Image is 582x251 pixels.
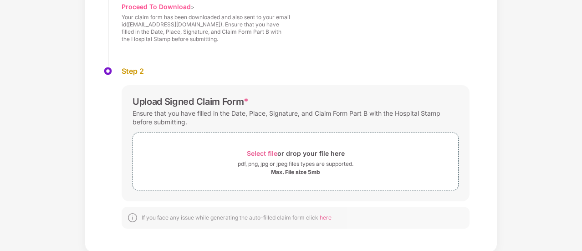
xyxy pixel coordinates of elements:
div: Step 2 [122,67,470,76]
img: svg+xml;base64,PHN2ZyBpZD0iSW5mb18tXzMyeDMyIiBkYXRhLW5hbWU9IkluZm8gLSAzMngzMiIgeG1sbnM9Imh0dHA6Ly... [127,212,138,223]
div: If you face any issue while generating the auto-filled claim form click [142,214,332,221]
div: Ensure that you have filled in the Date, Place, Signature, and Claim Form Part B with the Hospita... [133,107,459,128]
span: Select file [247,149,277,157]
div: Max. File size 5mb [271,169,320,176]
span: > [191,4,194,10]
div: Proceed To Download [122,2,191,11]
div: pdf, png, jpg or jpeg files types are supported. [238,159,353,169]
img: svg+xml;base64,PHN2ZyBpZD0iU3RlcC1BY3RpdmUtMzJ4MzIiIHhtbG5zPSJodHRwOi8vd3d3LnczLm9yZy8yMDAwL3N2Zy... [103,67,112,76]
div: Upload Signed Claim Form [133,96,249,107]
div: or drop your file here [247,147,345,159]
div: Your claim form has been downloaded and also sent to your email id([EMAIL_ADDRESS][DOMAIN_NAME]).... [122,14,290,43]
span: Select fileor drop your file herepdf, png, jpg or jpeg files types are supported.Max. File size 5mb [133,140,458,183]
span: here [320,214,332,221]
